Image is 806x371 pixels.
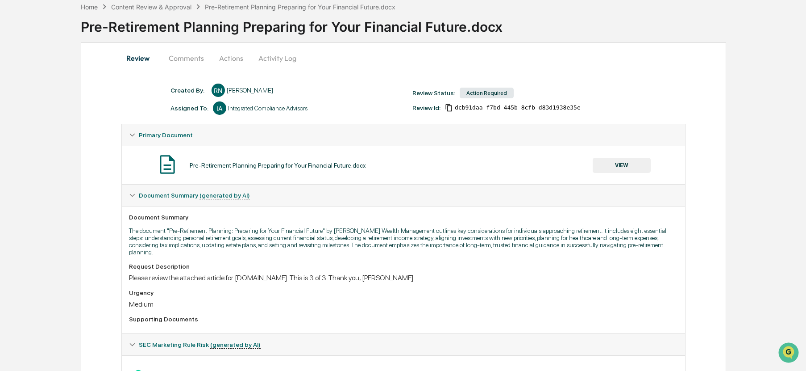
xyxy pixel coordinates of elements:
div: Content Review & Approval [111,3,191,11]
span: dcb91daa-f7bd-445b-8cfb-d83d1938e35e [455,104,581,111]
div: Document Summary (generated by AI) [122,206,685,333]
div: Pre-Retirement Planning Preparing for Your Financial Future.docx [81,12,806,35]
iframe: Open customer support [777,341,802,366]
div: Primary Document [122,124,685,146]
button: Start new chat [152,71,162,82]
div: Assigned To: [170,105,208,112]
div: Request Description [129,263,678,270]
div: 🗄️ [65,114,72,121]
div: SEC Marketing Rule Risk (generated by AI) [122,334,685,355]
u: (generated by AI) [210,341,261,349]
button: Comments [162,47,211,69]
input: Clear [23,41,147,50]
div: Pre-Retirement Planning Preparing for Your Financial Future.docx [205,3,395,11]
div: IA [213,101,226,115]
span: Preclearance [18,113,58,122]
span: Primary Document [139,131,193,139]
span: Pylon [89,152,108,158]
img: 1746055101610-c473b297-6a78-478c-a979-82029cc54cd1 [9,68,25,84]
span: Data Lookup [18,130,56,139]
p: The document "Pre-Retirement Planning: Preparing for Your Financial Future" by [PERSON_NAME] Weal... [129,227,678,256]
div: Review Status: [412,89,455,97]
img: Document Icon [156,153,179,176]
div: Start new chat [30,68,146,77]
div: We're available if you need us! [30,77,113,84]
div: Urgency [129,289,678,296]
div: secondary tabs example [121,47,686,69]
u: (generated by AI) [199,192,250,199]
div: Created By: ‎ ‎ [170,87,207,94]
a: 🔎Data Lookup [5,126,60,142]
div: Document Summary (generated by AI) [122,185,685,206]
div: RN [212,84,225,97]
button: Actions [211,47,251,69]
a: Powered byPylon [63,151,108,158]
button: Review [121,47,162,69]
div: Pre-Retirement Planning Preparing for Your Financial Future.docx [190,162,366,169]
span: Copy Id [445,104,453,112]
span: Document Summary [139,192,250,199]
div: Medium [129,300,678,308]
a: 🖐️Preclearance [5,109,61,125]
span: SEC Marketing Rule Risk [139,341,261,348]
button: VIEW [593,158,651,173]
a: 🗄️Attestations [61,109,114,125]
div: 🔎 [9,131,16,138]
button: Activity Log [251,47,303,69]
div: Integrated Compliance Advisors [228,105,307,112]
div: Action Required [460,88,514,98]
span: Attestations [74,113,111,122]
div: Please review the attached article for [DOMAIN_NAME]. This is 3 of 3. Thank you, [PERSON_NAME] [129,274,678,282]
p: How can we help? [9,19,162,33]
div: 🖐️ [9,114,16,121]
div: [PERSON_NAME] [227,87,273,94]
div: Home [81,3,98,11]
div: Supporting Documents [129,316,678,323]
div: Primary Document [122,146,685,184]
div: Review Id: [412,104,440,111]
div: Document Summary [129,214,678,221]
